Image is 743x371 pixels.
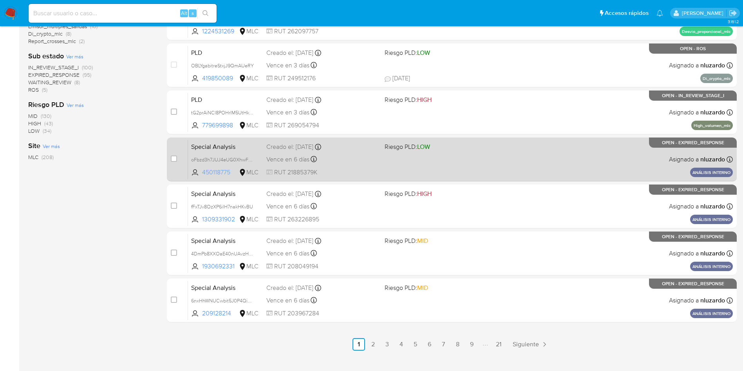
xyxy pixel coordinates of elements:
[181,9,187,17] span: Alt
[729,9,737,17] a: Salir
[29,8,217,18] input: Buscar usuario o caso...
[682,9,726,17] p: nicolas.luzardo@mercadolibre.com
[605,9,649,17] span: Accesos rápidos
[656,10,663,16] a: Notificaciones
[728,18,739,25] span: 3.161.2
[192,9,194,17] span: s
[197,8,213,19] button: search-icon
